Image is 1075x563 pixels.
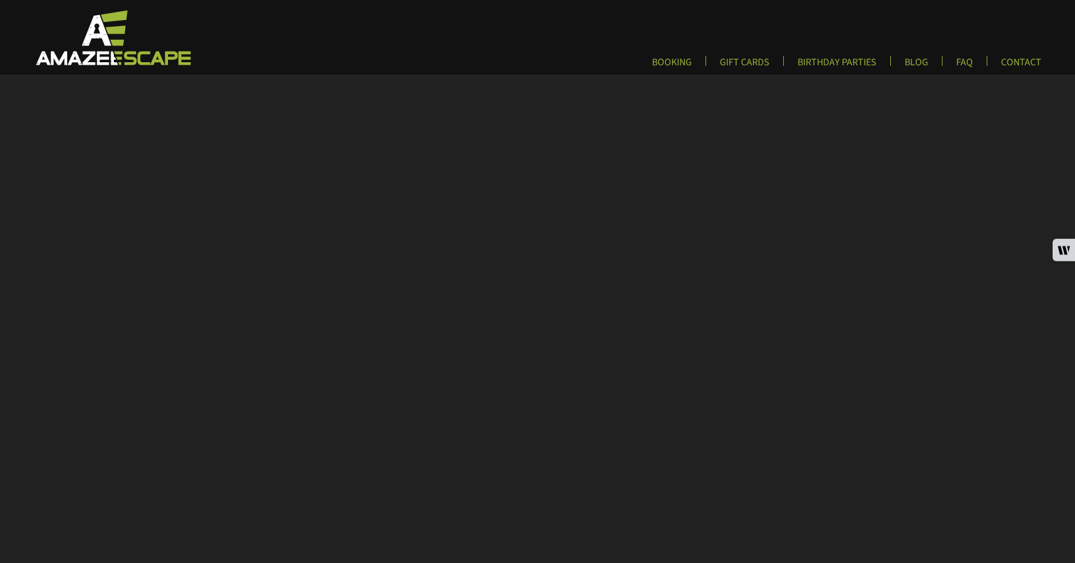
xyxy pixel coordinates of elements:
a: FAQ [946,56,983,77]
a: BOOKING [642,56,702,77]
img: Escape Room Game in Boston Area [20,9,204,66]
a: CONTACT [991,56,1051,77]
a: GIFT CARDS [710,56,779,77]
a: BLOG [895,56,938,77]
a: BIRTHDAY PARTIES [788,56,887,77]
